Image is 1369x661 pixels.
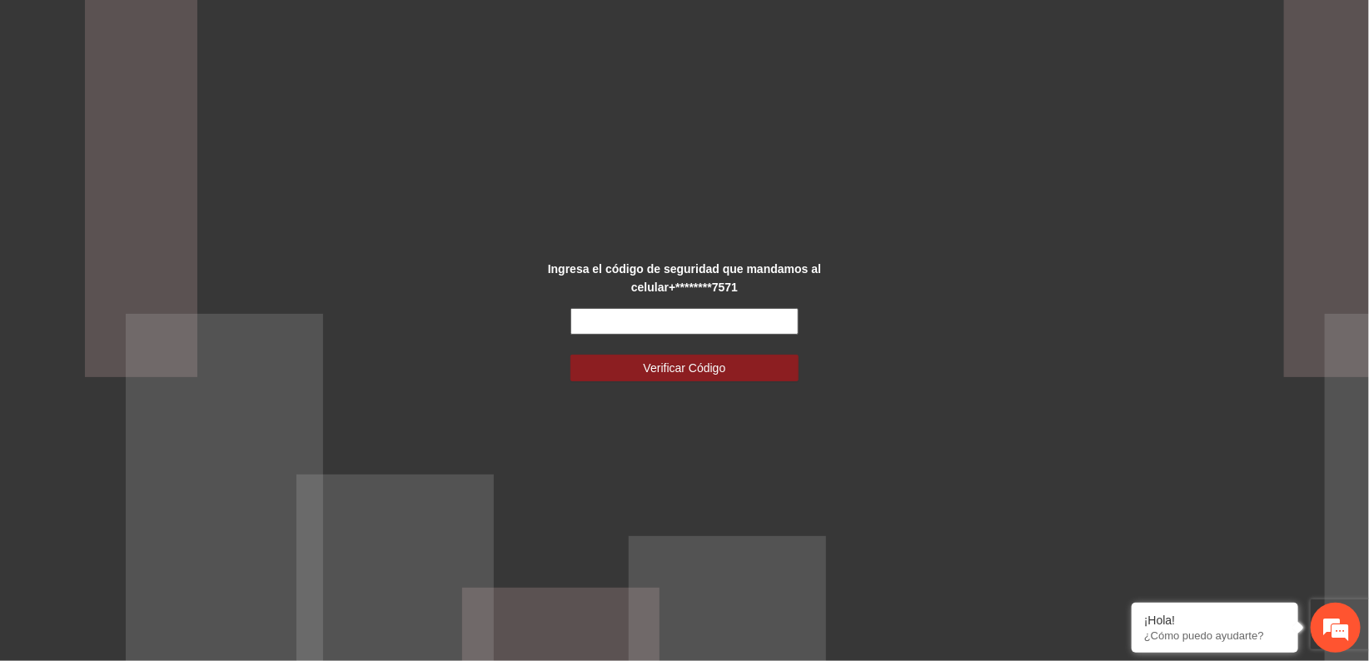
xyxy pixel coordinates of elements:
div: Chatee con nosotros ahora [87,85,280,107]
textarea: Escriba su mensaje y pulse “Intro” [8,455,317,513]
div: ¡Hola! [1144,614,1286,627]
span: Estamos en línea. [97,222,230,390]
strong: Ingresa el código de seguridad que mandamos al celular +********7571 [548,262,821,294]
p: ¿Cómo puedo ayudarte? [1144,629,1286,642]
div: Minimizar ventana de chat en vivo [273,8,313,48]
button: Verificar Código [570,355,799,381]
span: Verificar Código [644,359,726,377]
